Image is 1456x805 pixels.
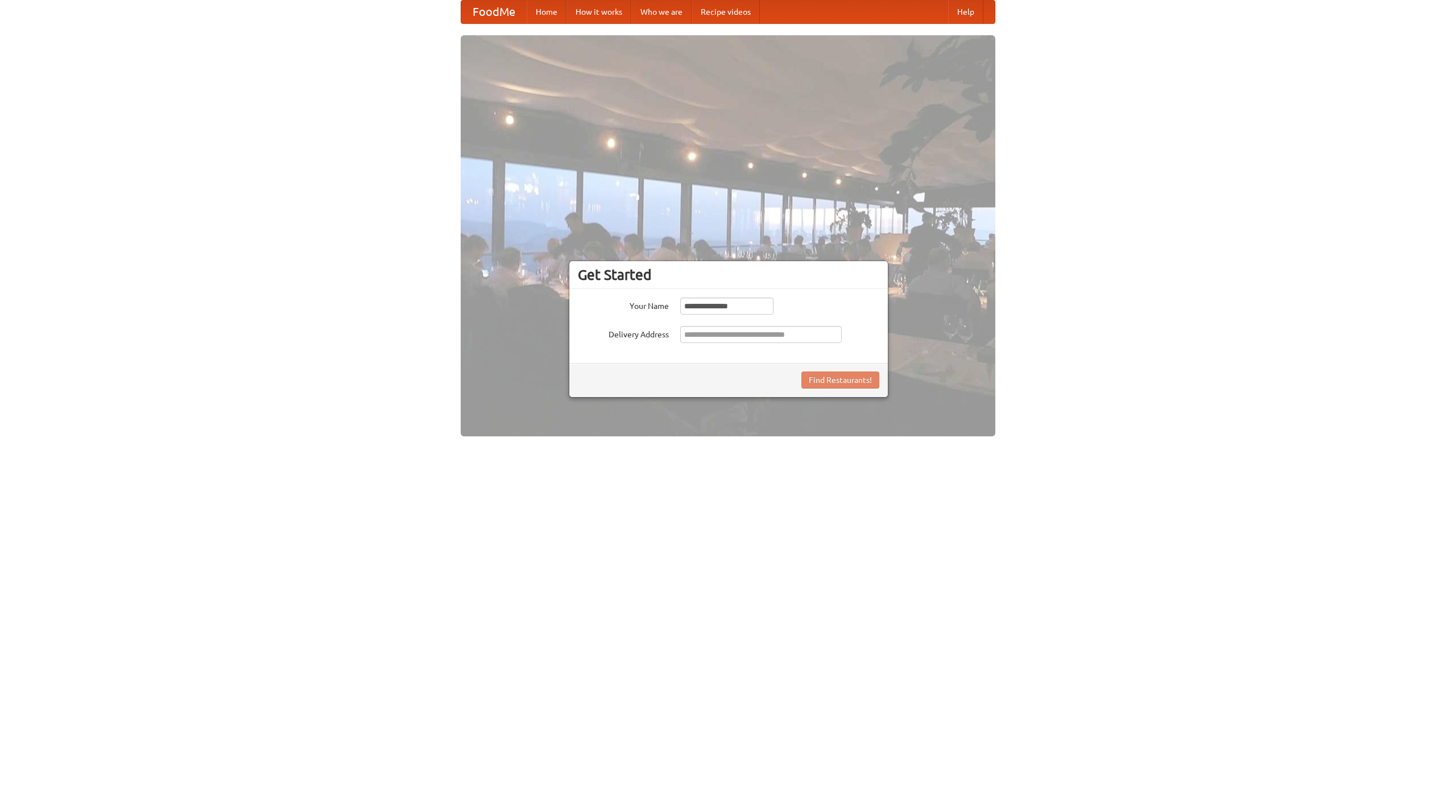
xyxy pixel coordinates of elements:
a: How it works [566,1,631,23]
label: Delivery Address [578,326,669,340]
h3: Get Started [578,266,879,283]
button: Find Restaurants! [801,371,879,389]
label: Your Name [578,298,669,312]
a: Help [948,1,983,23]
a: FoodMe [461,1,527,23]
a: Who we are [631,1,692,23]
a: Recipe videos [692,1,760,23]
a: Home [527,1,566,23]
